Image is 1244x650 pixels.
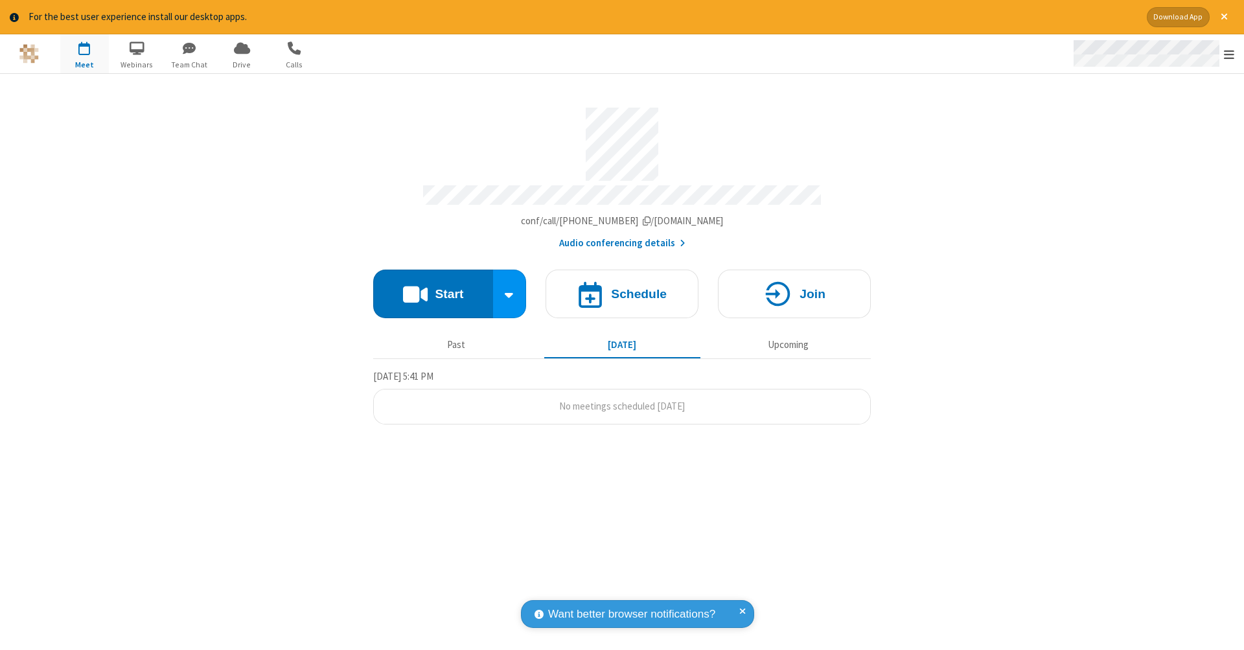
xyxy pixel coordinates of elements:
button: Join [718,270,871,318]
div: For the best user experience install our desktop apps. [29,10,1137,25]
button: Start [373,270,493,318]
span: No meetings scheduled [DATE] [559,400,685,412]
button: Download App [1147,7,1210,27]
h4: Start [435,288,463,300]
span: [DATE] 5:41 PM [373,370,433,382]
h4: Join [800,288,825,300]
button: Past [378,333,535,358]
div: Open menu [1061,34,1244,73]
span: Copy my meeting room link [521,215,724,227]
button: Upcoming [710,333,866,358]
span: Calls [270,59,319,71]
button: Schedule [546,270,698,318]
span: Team Chat [165,59,214,71]
h4: Schedule [611,288,667,300]
span: Drive [218,59,266,71]
div: Start conference options [493,270,527,318]
span: Webinars [113,59,161,71]
section: Today's Meetings [373,369,871,424]
section: Account details [373,98,871,250]
span: Want better browser notifications? [548,606,715,623]
button: [DATE] [544,333,700,358]
span: Meet [60,59,109,71]
button: Audio conferencing details [559,236,685,251]
img: QA Selenium DO NOT DELETE OR CHANGE [19,44,39,64]
button: Copy my meeting room linkCopy my meeting room link [521,214,724,229]
button: Logo [5,34,53,73]
button: Close alert [1214,7,1234,27]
